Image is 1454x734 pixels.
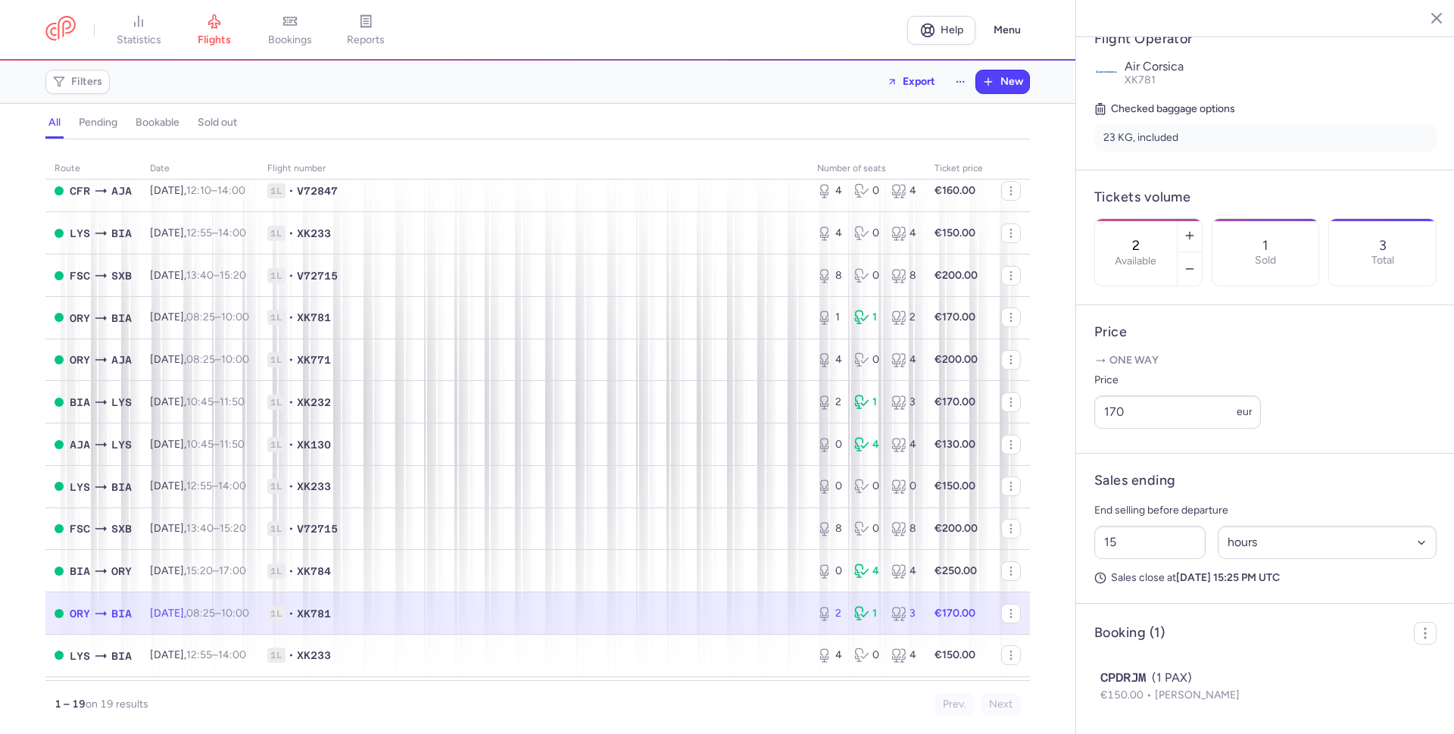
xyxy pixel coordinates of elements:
[854,268,879,283] div: 0
[186,269,246,282] span: –
[817,395,842,410] div: 2
[907,16,975,45] a: Help
[186,479,246,492] span: –
[817,226,842,241] div: 4
[854,521,879,536] div: 0
[1379,238,1387,253] p: 3
[289,564,294,579] span: •
[289,437,294,452] span: •
[934,522,978,535] strong: €200.00
[1100,669,1146,687] span: CPDRJM
[117,33,161,47] span: statistics
[891,183,916,198] div: 4
[150,226,246,239] span: [DATE],
[46,70,109,93] button: Filters
[70,563,90,579] span: BIA
[70,183,90,199] span: CFR
[186,226,212,239] time: 12:55
[268,33,312,47] span: bookings
[186,438,245,451] span: –
[891,564,916,579] div: 4
[817,352,842,367] div: 4
[267,310,285,325] span: 1L
[150,353,249,366] span: [DATE],
[221,353,249,366] time: 10:00
[817,606,842,621] div: 2
[111,394,132,411] span: LYS
[1125,73,1156,86] span: XK781
[111,436,132,453] span: LYS
[297,521,338,536] span: V72715
[220,395,245,408] time: 11:50
[289,606,294,621] span: •
[903,76,935,87] span: Export
[111,183,132,199] span: AJA
[252,14,328,47] a: bookings
[220,438,245,451] time: 11:50
[267,183,285,198] span: 1L
[219,564,246,577] time: 17:00
[854,606,879,621] div: 1
[267,564,285,579] span: 1L
[267,521,285,536] span: 1L
[934,311,975,323] strong: €170.00
[808,158,925,180] th: number of seats
[70,605,90,622] span: ORY
[186,311,215,323] time: 08:25
[218,479,246,492] time: 14:00
[297,564,331,579] span: XK784
[186,522,214,535] time: 13:40
[297,183,338,198] span: V72847
[267,648,285,663] span: 1L
[186,607,249,620] span: –
[186,479,212,492] time: 12:55
[111,648,132,664] span: BIA
[186,607,215,620] time: 08:25
[891,521,916,536] div: 8
[111,351,132,368] span: AJA
[854,437,879,452] div: 4
[186,353,249,366] span: –
[218,226,246,239] time: 14:00
[186,226,246,239] span: –
[1155,689,1240,701] span: [PERSON_NAME]
[186,269,214,282] time: 13:40
[267,437,285,452] span: 1L
[297,268,338,283] span: V72715
[267,352,285,367] span: 1L
[934,269,978,282] strong: €200.00
[891,268,916,283] div: 8
[981,693,1021,716] button: Next
[1094,395,1261,429] input: ---
[111,225,132,242] span: BIA
[297,310,331,325] span: XK781
[150,648,246,661] span: [DATE],
[258,158,808,180] th: Flight number
[70,267,90,284] span: FSC
[1176,571,1280,584] strong: [DATE] 15:25 PM UTC
[297,395,331,410] span: XK232
[150,522,246,535] span: [DATE],
[854,648,879,663] div: 0
[111,520,132,537] span: SXB
[186,522,246,535] span: –
[1094,323,1437,341] h4: Price
[150,184,245,197] span: [DATE],
[817,521,842,536] div: 8
[186,648,246,661] span: –
[817,648,842,663] div: 4
[297,352,331,367] span: XK771
[289,226,294,241] span: •
[198,33,231,47] span: flights
[1094,353,1437,368] p: One way
[854,226,879,241] div: 0
[111,605,132,622] span: BIA
[70,479,90,495] span: LYS
[817,437,842,452] div: 0
[150,479,246,492] span: [DATE],
[817,564,842,579] div: 0
[854,564,879,579] div: 4
[934,479,975,492] strong: €150.00
[1094,371,1261,389] label: Price
[150,438,245,451] span: [DATE],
